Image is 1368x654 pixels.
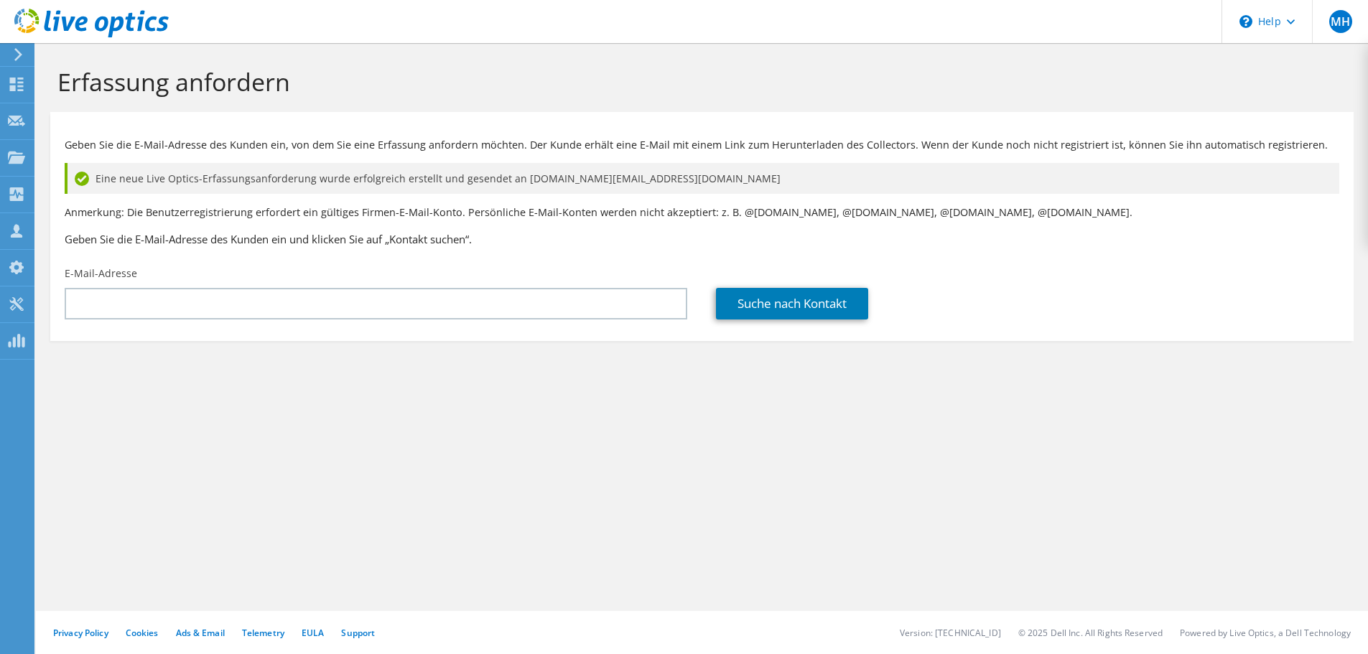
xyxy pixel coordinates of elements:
a: Telemetry [242,627,284,639]
p: Anmerkung: Die Benutzerregistrierung erfordert ein gültiges Firmen-E-Mail-Konto. Persönliche E-Ma... [65,205,1339,220]
a: Suche nach Kontakt [716,288,868,319]
li: Powered by Live Optics, a Dell Technology [1180,627,1351,639]
a: Cookies [126,627,159,639]
a: EULA [302,627,324,639]
span: Eine neue Live Optics-Erfassungsanforderung wurde erfolgreich erstellt und gesendet an [DOMAIN_NA... [96,171,781,187]
li: © 2025 Dell Inc. All Rights Reserved [1018,627,1163,639]
label: E-Mail-Adresse [65,266,137,281]
p: Geben Sie die E-Mail-Adresse des Kunden ein, von dem Sie eine Erfassung anfordern möchten. Der Ku... [65,137,1339,153]
a: Ads & Email [176,627,225,639]
h3: Geben Sie die E-Mail-Adresse des Kunden ein und klicken Sie auf „Kontakt suchen“. [65,231,1339,247]
h1: Erfassung anfordern [57,67,1339,97]
a: Privacy Policy [53,627,108,639]
span: MH [1329,10,1352,33]
li: Version: [TECHNICAL_ID] [900,627,1001,639]
svg: \n [1239,15,1252,28]
a: Support [341,627,375,639]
